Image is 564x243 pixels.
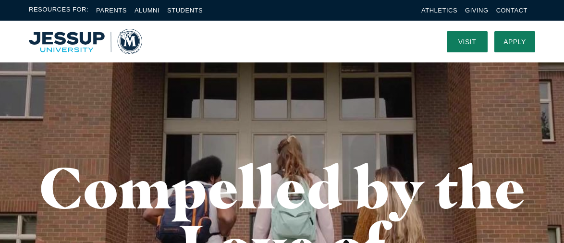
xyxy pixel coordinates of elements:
a: Contact [496,7,527,14]
img: Multnomah University Logo [29,29,142,54]
a: Apply [494,31,535,52]
a: Giving [465,7,489,14]
a: Alumni [135,7,159,14]
a: Home [29,29,142,54]
span: Resources For: [29,5,88,16]
a: Students [167,7,203,14]
a: Parents [96,7,127,14]
a: Visit [447,31,488,52]
a: Athletics [421,7,457,14]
